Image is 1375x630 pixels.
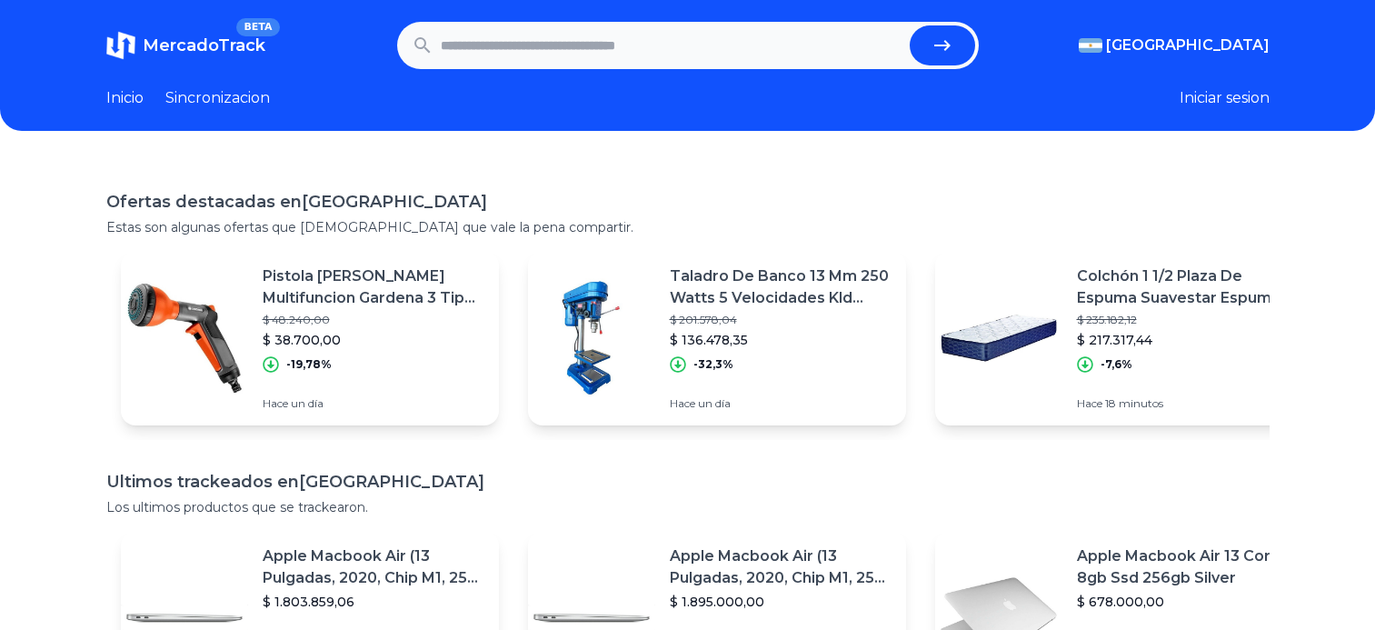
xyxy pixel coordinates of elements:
img: Argentina [1079,38,1102,53]
img: Featured image [528,275,655,402]
a: Inicio [106,87,144,109]
p: Estas son algunas ofertas que [DEMOGRAPHIC_DATA] que vale la pena compartir. [106,218,1270,236]
p: $ 38.700,00 [263,331,484,349]
p: $ 678.000,00 [1077,593,1299,611]
p: $ 48.240,00 [263,313,484,327]
h1: Ultimos trackeados en [GEOGRAPHIC_DATA] [106,469,1270,495]
p: $ 1.803.859,06 [263,593,484,611]
span: MercadoTrack [143,35,265,55]
a: Featured imageTaladro De Banco 13 Mm 250 Watts 5 Velocidades Kld Tb13$ 201.578,04$ 136.478,35-32,... [528,251,906,425]
span: BETA [236,18,279,36]
p: Apple Macbook Air 13 Core I5 8gb Ssd 256gb Silver [1077,545,1299,589]
p: -7,6% [1101,357,1132,372]
p: Taladro De Banco 13 Mm 250 Watts 5 Velocidades Kld Tb13 [670,265,892,309]
a: Featured imagePistola [PERSON_NAME] Multifuncion Gardena 3 Tipos [PERSON_NAME] 18313$ 48.240,00$ ... [121,251,499,425]
button: Iniciar sesion [1180,87,1270,109]
p: -32,3% [693,357,733,372]
p: Apple Macbook Air (13 Pulgadas, 2020, Chip M1, 256 Gb De Ssd, 8 Gb De Ram) - Plata [670,545,892,589]
p: Hace un día [670,396,892,411]
p: Pistola [PERSON_NAME] Multifuncion Gardena 3 Tipos [PERSON_NAME] 18313 [263,265,484,309]
a: MercadoTrackBETA [106,31,265,60]
img: Featured image [935,275,1062,402]
span: [GEOGRAPHIC_DATA] [1106,35,1270,56]
p: $ 235.182,12 [1077,313,1299,327]
p: -19,78% [286,357,332,372]
a: Featured imageColchón 1 1/2 Plaza De Espuma Suavestar Espuma Rockstar Blanco Y Azul - 90cm X 190c... [935,251,1313,425]
img: MercadoTrack [106,31,135,60]
p: $ 217.317,44 [1077,331,1299,349]
p: $ 136.478,35 [670,331,892,349]
p: Colchón 1 1/2 Plaza De Espuma Suavestar Espuma Rockstar Blanco Y Azul - 90cm X 190cm X 24cm [1077,265,1299,309]
p: $ 201.578,04 [670,313,892,327]
button: [GEOGRAPHIC_DATA] [1079,35,1270,56]
h1: Ofertas destacadas en [GEOGRAPHIC_DATA] [106,189,1270,215]
p: Hace un día [263,396,484,411]
p: $ 1.895.000,00 [670,593,892,611]
p: Los ultimos productos que se trackearon. [106,498,1270,516]
a: Sincronizacion [165,87,270,109]
p: Hace 18 minutos [1077,396,1299,411]
p: Apple Macbook Air (13 Pulgadas, 2020, Chip M1, 256 Gb De Ssd, 8 Gb De Ram) - Plata [263,545,484,589]
img: Featured image [121,275,248,402]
